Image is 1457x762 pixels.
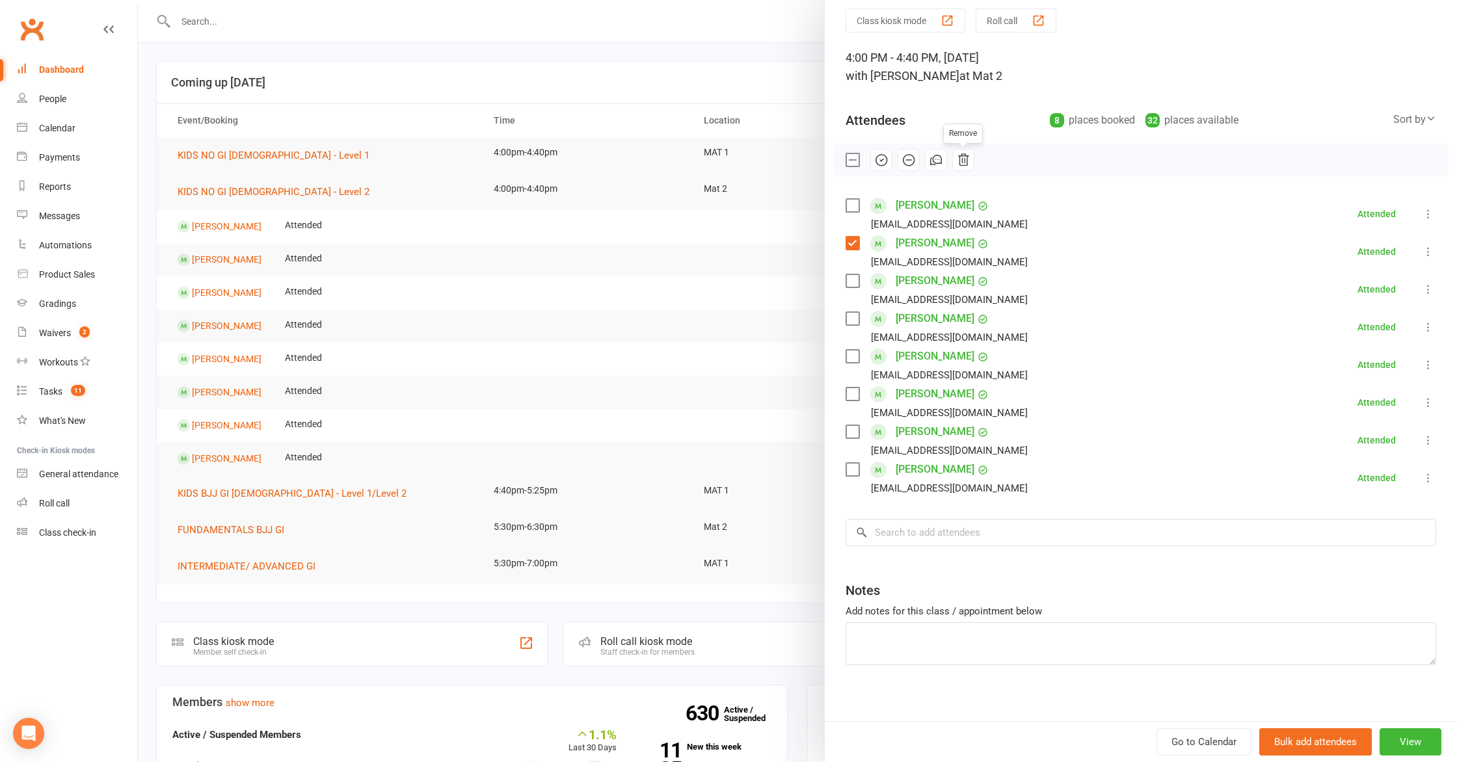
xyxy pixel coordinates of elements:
div: Attended [1357,247,1396,256]
a: Product Sales [17,260,137,289]
button: Class kiosk mode [846,8,965,33]
div: Attended [1357,322,1396,332]
div: [EMAIL_ADDRESS][DOMAIN_NAME] [871,216,1028,233]
a: Payments [17,143,137,172]
a: General attendance kiosk mode [17,460,137,489]
div: Messages [39,211,80,221]
a: [PERSON_NAME] [896,384,974,404]
div: Automations [39,240,92,250]
a: [PERSON_NAME] [896,308,974,329]
a: Class kiosk mode [17,518,137,547]
div: Attended [1357,209,1396,218]
div: [EMAIL_ADDRESS][DOMAIN_NAME] [871,329,1028,346]
div: Add notes for this class / appointment below [846,603,1436,619]
div: Attended [1357,436,1396,445]
div: Roll call [39,498,70,508]
a: Gradings [17,289,137,319]
div: Class check-in [39,527,96,538]
a: People [17,85,137,114]
div: [EMAIL_ADDRESS][DOMAIN_NAME] [871,404,1028,421]
div: Gradings [39,298,76,309]
div: [EMAIL_ADDRESS][DOMAIN_NAME] [871,480,1028,497]
a: [PERSON_NAME] [896,421,974,442]
a: [PERSON_NAME] [896,459,974,480]
span: at Mat 2 [959,69,1002,83]
div: Dashboard [39,64,84,75]
button: View [1380,728,1441,755]
div: Payments [39,152,80,163]
a: Tasks 11 [17,377,137,406]
div: Attended [1357,398,1396,407]
div: Calendar [39,123,75,133]
div: Waivers [39,328,71,338]
div: places booked [1050,111,1135,129]
a: What's New [17,406,137,436]
div: 4:00 PM - 4:40 PM, [DATE] [846,49,1436,85]
div: Workouts [39,357,78,367]
a: [PERSON_NAME] [896,346,974,367]
div: Notes [846,581,880,599]
a: Automations [17,231,137,260]
a: Go to Calendar [1156,728,1251,755]
input: Search to add attendees [846,519,1436,546]
div: Reports [39,181,71,192]
a: Waivers 2 [17,319,137,348]
div: [EMAIL_ADDRESS][DOMAIN_NAME] [871,442,1028,459]
div: What's New [39,415,86,426]
a: Calendar [17,114,137,143]
a: Reports [17,172,137,202]
div: Attended [1357,473,1396,482]
div: 8 [1050,113,1064,127]
div: Attended [1357,360,1396,369]
div: [EMAIL_ADDRESS][DOMAIN_NAME] [871,254,1028,270]
div: [EMAIL_ADDRESS][DOMAIN_NAME] [871,367,1028,384]
div: Attendees [846,111,905,129]
div: Open Intercom Messenger [13,718,44,749]
a: [PERSON_NAME] [896,270,974,291]
a: [PERSON_NAME] [896,195,974,216]
a: [PERSON_NAME] [896,233,974,254]
button: Bulk add attendees [1259,728,1372,755]
a: Messages [17,202,137,231]
a: Workouts [17,348,137,377]
div: Remove [943,124,983,144]
div: [EMAIL_ADDRESS][DOMAIN_NAME] [871,291,1028,308]
span: 2 [79,326,90,337]
a: Clubworx [16,13,48,46]
a: Roll call [17,489,137,518]
div: Attended [1357,285,1396,294]
a: Dashboard [17,55,137,85]
div: Tasks [39,386,62,397]
div: General attendance [39,469,118,479]
div: People [39,94,66,104]
span: 11 [71,385,85,396]
div: 32 [1145,113,1160,127]
button: Roll call [976,8,1056,33]
div: places available [1145,111,1238,129]
div: Product Sales [39,269,95,280]
span: with [PERSON_NAME] [846,69,959,83]
div: Sort by [1393,111,1436,128]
